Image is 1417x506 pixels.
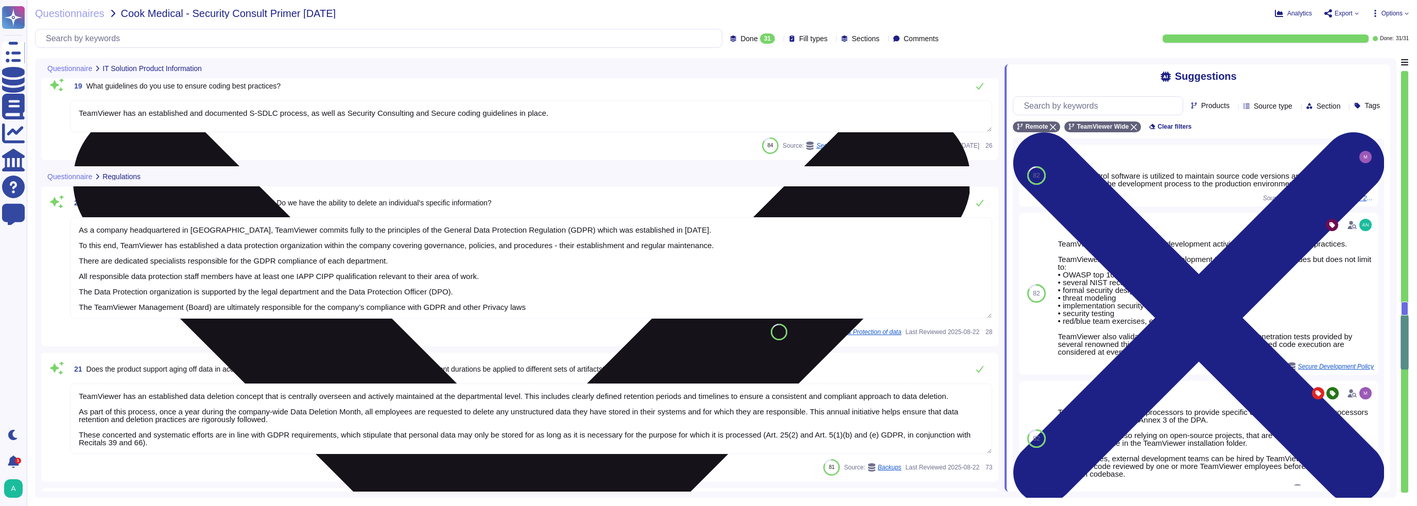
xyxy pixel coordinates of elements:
[1359,219,1372,231] img: user
[4,479,23,498] img: user
[1287,10,1312,16] span: Analytics
[102,173,141,180] span: Regulations
[1396,36,1409,41] span: 31 / 31
[768,143,773,148] span: 84
[15,458,21,464] div: 1
[70,100,992,132] textarea: TeamViewer has an established and documented S-SDLC process, as well as Security Consulting and S...
[760,33,775,44] div: 31
[102,65,202,72] span: IT Solution Product Information
[852,35,879,42] span: Sections
[1275,9,1312,18] button: Analytics
[47,173,92,180] span: Questionnaire
[70,82,82,90] span: 19
[41,29,722,47] input: Search by keywords
[983,143,992,149] span: 26
[1018,97,1182,115] input: Search by keywords
[983,329,992,335] span: 28
[1359,387,1372,399] img: user
[776,329,782,335] span: 85
[70,199,82,206] span: 20
[740,35,757,42] span: Done
[70,383,992,454] textarea: TeamViewer has an established data deletion concept that is centrally overseen and actively maint...
[70,217,992,319] textarea: As a company headquartered in [GEOGRAPHIC_DATA], TeamViewer commits fully to the principles of th...
[1033,435,1040,442] span: 82
[1380,36,1394,41] span: Done:
[35,8,105,19] span: Questionnaires
[1359,151,1372,163] img: user
[70,365,82,373] span: 21
[799,35,827,42] span: Fill types
[1335,10,1353,16] span: Export
[121,8,336,19] span: Cook Medical - Security Consult Primer [DATE]
[2,477,30,500] button: user
[904,35,939,42] span: Comments
[1381,10,1403,16] span: Options
[829,464,835,470] span: 81
[47,65,92,72] span: Questionnaire
[1033,172,1040,179] span: 82
[983,464,992,470] span: 73
[1033,290,1040,296] span: 82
